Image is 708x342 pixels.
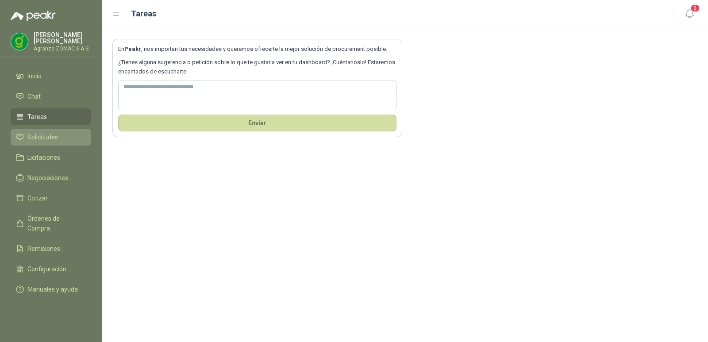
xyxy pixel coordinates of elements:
a: Cotizar [11,190,91,207]
a: Negociaciones [11,169,91,186]
button: 2 [681,6,697,22]
img: Company Logo [11,33,28,50]
a: Manuales y ayuda [11,281,91,298]
p: ¿Tienes alguna sugerencia o petición sobre lo que te gustaría ver en tu dashboard? ¡Cuéntanoslo! ... [118,58,396,76]
span: 2 [690,4,700,12]
h1: Tareas [131,8,156,20]
span: Cotizar [27,193,48,203]
span: Remisiones [27,244,60,254]
span: Negociaciones [27,173,68,183]
a: Solicitudes [11,129,91,146]
b: Peakr [124,46,141,52]
span: Configuración [27,264,66,274]
a: Configuración [11,261,91,277]
a: Chat [11,88,91,105]
span: Licitaciones [27,153,60,162]
span: Inicio [27,71,42,81]
span: Tareas [27,112,47,122]
span: Manuales y ayuda [27,284,78,294]
a: Órdenes de Compra [11,210,91,237]
span: Solicitudes [27,132,58,142]
a: Licitaciones [11,149,91,166]
span: Chat [27,92,41,101]
img: Logo peakr [11,11,56,21]
p: [PERSON_NAME] [PERSON_NAME] [34,32,91,44]
a: Remisiones [11,240,91,257]
a: Inicio [11,68,91,85]
span: Órdenes de Compra [27,214,83,233]
p: En , nos importan tus necesidades y queremos ofrecerte la mejor solución de procurement posible. [118,45,396,54]
a: Tareas [11,108,91,125]
p: Agranza ZOMAC S.A.S. [34,46,91,51]
button: Envíar [118,115,396,131]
